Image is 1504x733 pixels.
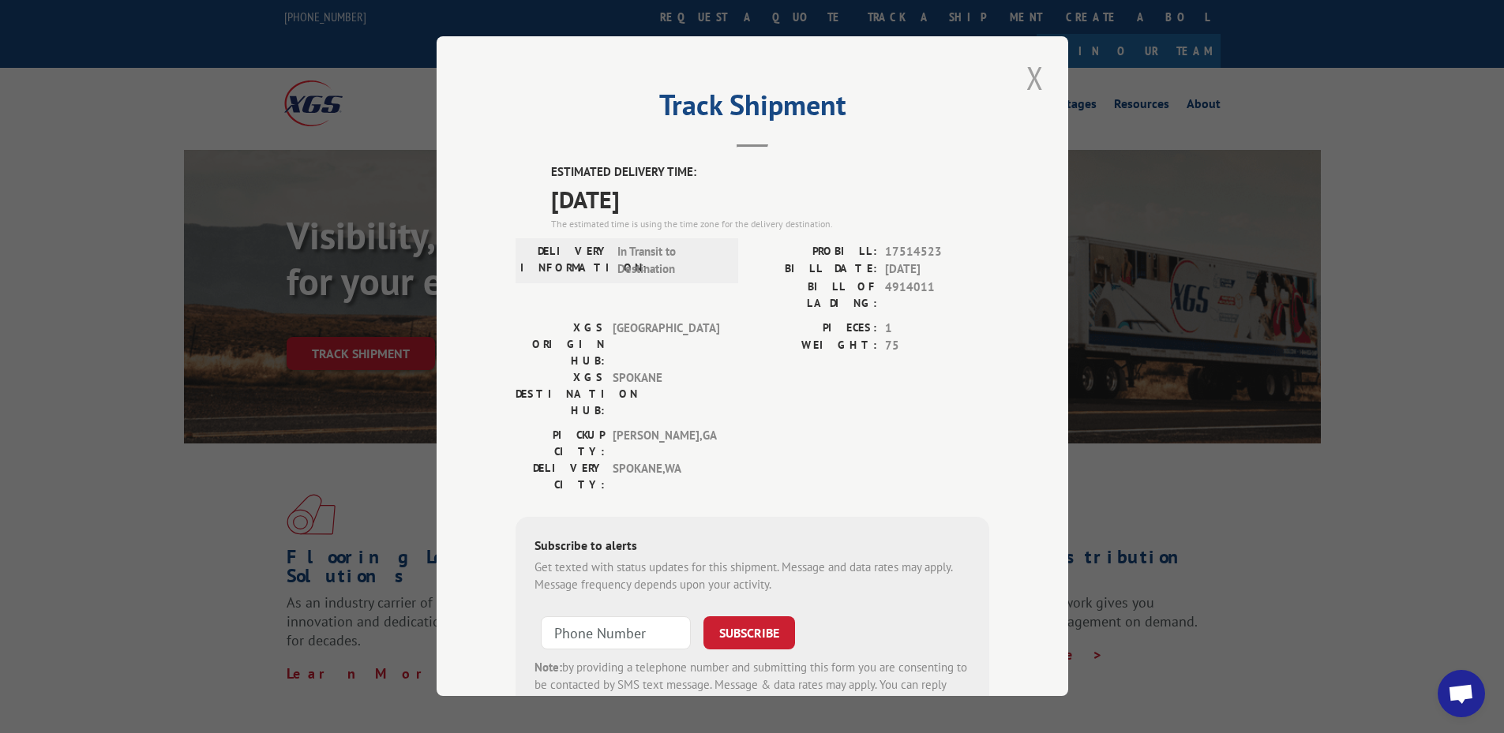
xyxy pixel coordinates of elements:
label: ESTIMATED DELIVERY TIME: [551,164,989,182]
span: 4914011 [885,279,989,312]
label: BILL OF LADING: [752,279,877,312]
span: [GEOGRAPHIC_DATA] [613,320,719,369]
button: SUBSCRIBE [703,616,795,649]
strong: Note: [534,660,562,675]
div: Subscribe to alerts [534,536,970,559]
span: SPOKANE , WA [613,460,719,493]
div: by providing a telephone number and submitting this form you are consenting to be contacted by SM... [534,659,970,712]
div: The estimated time is using the time zone for the delivery destination. [551,217,989,231]
a: Open chat [1438,670,1485,717]
label: BILL DATE: [752,261,877,279]
span: 1 [885,320,989,338]
label: PIECES: [752,320,877,338]
span: [DATE] [551,181,989,217]
span: In Transit to Destination [617,243,724,279]
label: XGS ORIGIN HUB: [516,320,605,369]
span: SPOKANE [613,369,719,419]
span: [PERSON_NAME] , GA [613,427,719,460]
label: WEIGHT: [752,338,877,356]
label: PROBILL: [752,243,877,261]
input: Phone Number [541,616,691,649]
label: XGS DESTINATION HUB: [516,369,605,419]
label: PICKUP CITY: [516,427,605,460]
h2: Track Shipment [516,94,989,124]
span: 75 [885,338,989,356]
label: DELIVERY INFORMATION: [520,243,609,279]
button: Close modal [1022,56,1048,99]
div: Get texted with status updates for this shipment. Message and data rates may apply. Message frequ... [534,559,970,594]
label: DELIVERY CITY: [516,460,605,493]
span: [DATE] [885,261,989,279]
span: 17514523 [885,243,989,261]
